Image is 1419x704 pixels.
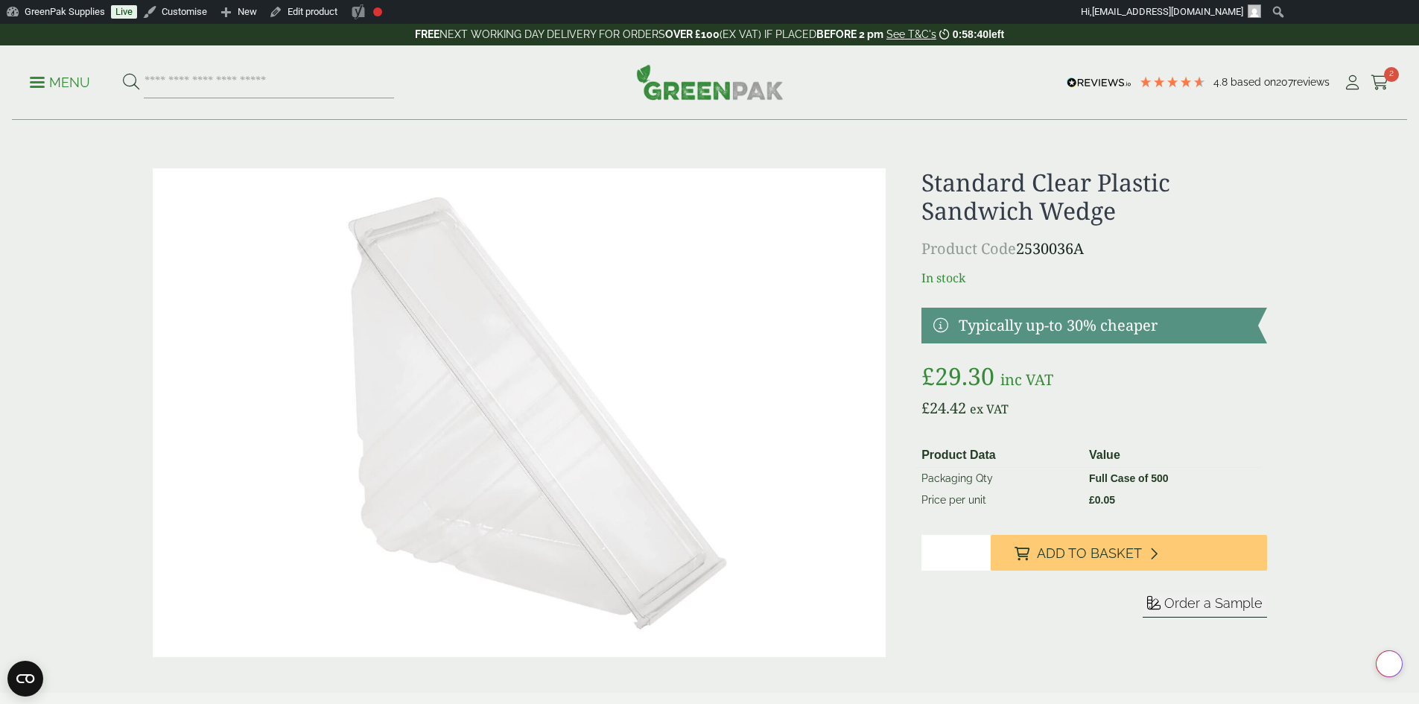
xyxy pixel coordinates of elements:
span: [EMAIL_ADDRESS][DOMAIN_NAME] [1092,6,1243,17]
img: Standrad Sandwich Wedge [153,168,886,657]
button: Add to Basket [991,535,1267,571]
span: 4.8 [1213,76,1231,88]
strong: BEFORE 2 pm [816,28,883,40]
i: Cart [1371,75,1389,90]
strong: FREE [415,28,439,40]
span: Product Code [921,238,1016,259]
bdi: 0.05 [1089,494,1115,506]
span: £ [921,398,930,418]
span: Add to Basket [1037,545,1142,562]
div: 4.79 Stars [1139,75,1206,89]
th: Value [1083,443,1261,468]
td: Price per unit [915,489,1083,511]
bdi: 24.42 [921,398,966,418]
strong: OVER £100 [665,28,720,40]
div: Focus keyphrase not set [373,7,382,16]
button: Order a Sample [1143,594,1267,618]
bdi: 29.30 [921,360,994,392]
span: ex VAT [970,401,1009,417]
h1: Standard Clear Plastic Sandwich Wedge [921,168,1266,226]
span: Order a Sample [1164,595,1263,611]
td: Packaging Qty [915,467,1083,489]
a: Menu [30,74,90,89]
img: REVIEWS.io [1067,77,1131,88]
strong: Full Case of 500 [1089,472,1169,484]
p: In stock [921,269,1266,287]
a: Live [111,5,137,19]
span: inc VAT [1000,370,1053,390]
p: 2530036A [921,238,1266,260]
span: reviews [1293,76,1330,88]
button: Open CMP widget [7,661,43,697]
span: left [988,28,1004,40]
img: GreenPak Supplies [636,64,784,100]
span: Based on [1231,76,1276,88]
span: £ [921,360,935,392]
span: 0:58:40 [953,28,988,40]
th: Product Data [915,443,1083,468]
p: Menu [30,74,90,92]
a: 2 [1371,72,1389,94]
a: See T&C's [886,28,936,40]
span: £ [1089,494,1095,506]
span: 207 [1276,76,1293,88]
i: My Account [1343,75,1362,90]
span: 2 [1384,67,1399,82]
